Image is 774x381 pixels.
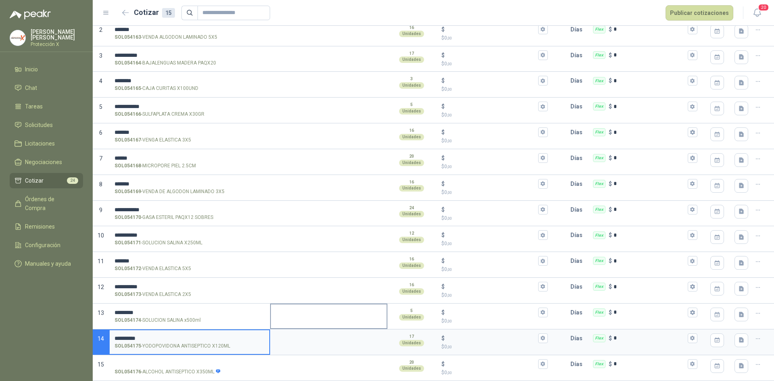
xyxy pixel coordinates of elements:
p: $ [609,25,612,34]
input: SOL054173-VENDA ELASTICA 2X5 [114,284,264,290]
div: Unidades [399,185,424,192]
strong: SOL054168 [114,162,141,170]
p: $ [441,308,445,317]
span: Licitaciones [25,139,55,148]
span: Tareas [25,102,43,111]
span: ,00 [447,319,452,323]
p: - MICROPORE PIEL 2.5CM [114,162,196,170]
a: Negociaciones [10,154,83,170]
span: 10 [98,232,104,239]
span: Chat [25,83,37,92]
p: 16 [409,256,414,262]
input: Flex $ [614,26,686,32]
input: $$0,00 [446,52,536,58]
button: $$0,00 [538,102,548,111]
div: Flex [593,77,605,85]
a: Configuración [10,237,83,253]
span: 0 [444,86,452,92]
p: - VENGA ELASTICA 3X5 [114,136,191,144]
input: SOL054176-ALCOHOL ANTISEPTICO X350ML [114,361,264,367]
p: $ [441,189,547,196]
p: $ [609,256,612,265]
input: SOL054175-YODOPOVIDONA ANTISEPTICO X120ML [114,335,264,341]
input: Flex $ [614,206,686,212]
p: $ [441,137,547,145]
h2: Cotizar [134,7,175,18]
span: Órdenes de Compra [25,195,75,212]
strong: SOL054169 [114,188,141,196]
p: 16 [409,179,414,185]
span: 0 [444,61,452,67]
p: $ [441,51,445,60]
button: 20 [750,6,764,20]
p: $ [609,76,612,85]
div: Unidades [399,365,424,372]
p: 3 [410,76,413,82]
span: 8 [99,181,102,187]
p: - VENDA DE ALGODON LAMINADO 3X5 [114,188,225,196]
div: Unidades [399,340,424,346]
p: $ [609,51,612,60]
input: Flex $ [614,129,686,135]
p: $ [441,154,445,162]
button: Flex $ [688,102,697,111]
p: - GASA ESTERIL PAQX12 SOBRES [114,214,213,221]
button: $$0,00 [538,308,548,317]
input: $$0,00 [446,78,536,84]
div: Flex [593,257,605,265]
div: Flex [593,51,605,59]
span: 0 [444,138,452,144]
button: Flex $ [688,153,697,163]
button: $$0,00 [538,359,548,369]
p: - YODOPOVIDONA ANTISEPTICO X120ML [114,342,230,350]
button: $$0,00 [538,256,548,266]
p: Días [570,47,586,63]
div: Flex [593,206,605,214]
p: $ [441,25,445,34]
input: Flex $ [614,78,686,84]
input: $$0,00 [446,129,536,135]
span: ,00 [447,36,452,40]
input: SOL054165-CAJA CURITAS X100UND [114,78,264,84]
div: Unidades [399,262,424,269]
p: $ [441,34,547,42]
div: Flex [593,231,605,239]
p: - ALCOHOL ANTISEPTICO X350ML [114,368,221,376]
button: $$0,00 [538,179,548,189]
p: $ [441,76,445,85]
a: Manuales y ayuda [10,256,83,271]
p: Protección X [31,42,83,47]
p: $ [441,282,445,291]
p: - VENDA ALGODON LAMINADO 5X5 [114,33,217,41]
span: ,00 [447,216,452,221]
div: Unidades [399,31,424,37]
p: $ [441,231,445,239]
span: ,00 [447,345,452,349]
input: Flex $ [614,284,686,290]
button: Flex $ [688,230,697,240]
p: Días [570,73,586,89]
span: ,00 [447,139,452,143]
p: - VENDA ELASTICA 5X5 [114,265,191,273]
div: Unidades [399,288,424,295]
p: $ [441,343,547,351]
p: $ [609,360,612,369]
p: - SOLUCION SALINA x500ml [114,316,201,324]
div: Unidades [399,56,424,63]
a: Inicio [10,62,83,77]
div: Flex [593,308,605,316]
span: 0 [444,266,452,272]
button: $$0,00 [538,127,548,137]
div: Flex [593,154,605,162]
p: $ [609,179,612,188]
p: Días [570,176,586,192]
span: 7 [99,155,102,162]
input: Flex $ [614,104,686,110]
p: $ [441,256,445,265]
input: $$0,00 [446,258,536,264]
span: 9 [99,207,102,213]
span: 20 [758,4,769,11]
strong: SOL054174 [114,316,141,324]
strong: SOL054173 [114,291,141,298]
img: Company Logo [10,30,25,46]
